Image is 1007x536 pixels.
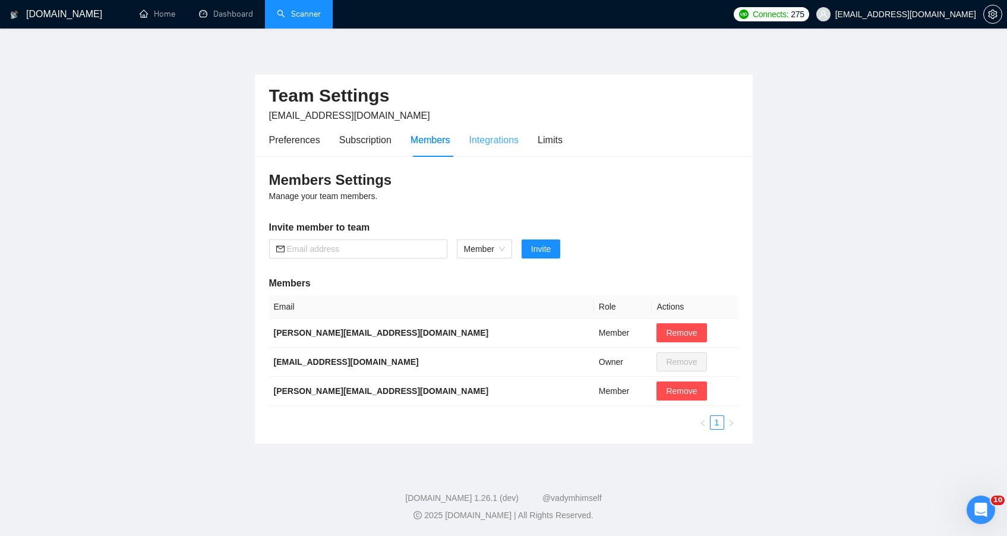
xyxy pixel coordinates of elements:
[711,416,724,429] a: 1
[140,9,175,19] a: homeHome
[739,10,749,19] img: upwork-logo.png
[287,242,440,256] input: Email address
[269,171,738,190] h3: Members Settings
[656,323,706,342] button: Remove
[594,295,652,319] th: Role
[753,8,788,21] span: Connects:
[269,191,378,201] span: Manage your team members.
[983,10,1002,19] a: setting
[269,276,738,291] h5: Members
[724,415,738,430] li: Next Page
[699,420,706,427] span: left
[269,295,594,319] th: Email
[274,357,419,367] b: [EMAIL_ADDRESS][DOMAIN_NAME]
[531,242,551,256] span: Invite
[819,10,828,18] span: user
[542,493,602,503] a: @vadymhimself
[983,5,1002,24] button: setting
[413,511,422,519] span: copyright
[710,415,724,430] li: 1
[666,326,697,339] span: Remove
[522,239,560,258] button: Invite
[991,496,1005,505] span: 10
[10,509,997,522] div: 2025 [DOMAIN_NAME] | All Rights Reserved.
[464,240,505,258] span: Member
[696,415,710,430] button: left
[656,381,706,401] button: Remove
[594,377,652,406] td: Member
[10,5,18,24] img: logo
[967,496,995,524] iframe: Intercom live chat
[791,8,804,21] span: 275
[469,133,519,147] div: Integrations
[269,220,738,235] h5: Invite member to team
[274,328,489,338] b: [PERSON_NAME][EMAIL_ADDRESS][DOMAIN_NAME]
[652,295,738,319] th: Actions
[199,9,253,19] a: dashboardDashboard
[269,133,320,147] div: Preferences
[594,319,652,348] td: Member
[411,133,450,147] div: Members
[594,348,652,377] td: Owner
[269,84,738,108] h2: Team Settings
[724,415,738,430] button: right
[984,10,1002,19] span: setting
[666,384,697,398] span: Remove
[339,133,392,147] div: Subscription
[277,9,321,19] a: searchScanner
[276,245,285,253] span: mail
[696,415,710,430] li: Previous Page
[538,133,563,147] div: Limits
[274,386,489,396] b: [PERSON_NAME][EMAIL_ADDRESS][DOMAIN_NAME]
[728,420,735,427] span: right
[405,493,519,503] a: [DOMAIN_NAME] 1.26.1 (dev)
[269,111,430,121] span: [EMAIL_ADDRESS][DOMAIN_NAME]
